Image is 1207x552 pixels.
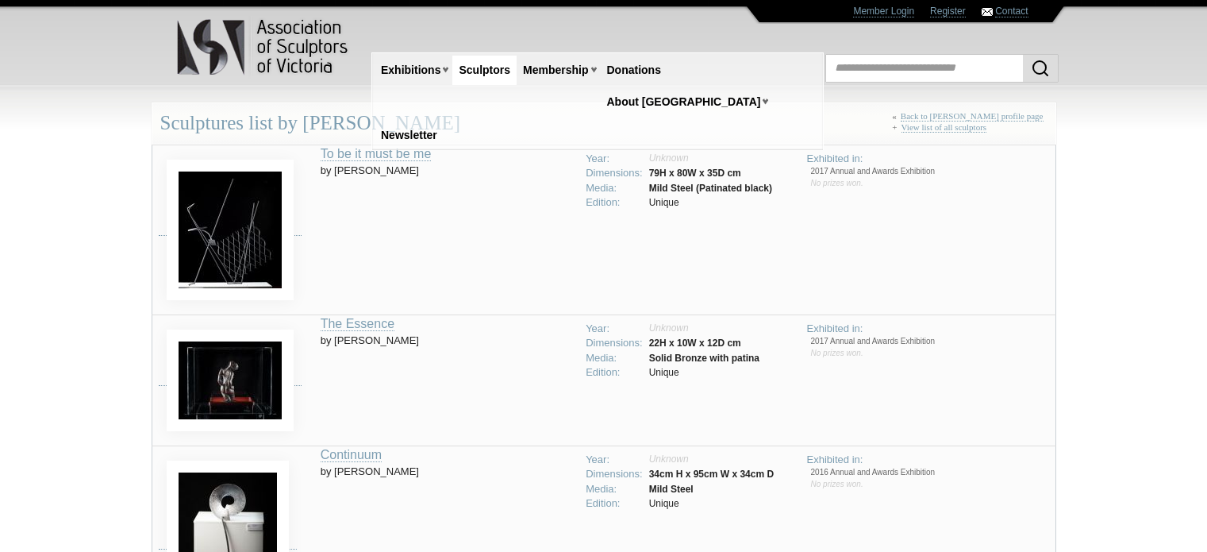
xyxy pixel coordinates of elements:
td: Edition: [582,496,646,511]
td: Edition: [582,195,646,210]
div: Sculptures list by [PERSON_NAME] [152,102,1056,145]
a: Sculptors [452,56,517,85]
strong: Mild Steel (Patinated black) [649,183,772,194]
td: Year: [582,152,646,167]
a: About [GEOGRAPHIC_DATA] [601,87,767,117]
a: Register [930,6,966,17]
span: Unknown [649,322,689,334]
a: Continuum [321,448,382,462]
span: Exhibited in: [807,152,863,164]
a: Contact [995,6,1028,17]
li: 2017 Annual and Awards Exhibition [811,166,1049,177]
td: Media: [582,351,646,366]
span: Unknown [649,152,689,164]
span: Unknown [649,454,689,465]
td: Unique [646,496,777,511]
a: Membership [517,56,594,85]
span: No prizes won. [811,179,863,187]
img: logo.png [176,16,351,79]
td: Media: [582,181,646,196]
a: Donations [601,56,667,85]
td: by [PERSON_NAME] [321,145,576,315]
td: Media: [582,482,646,497]
a: To be it must be me [321,147,432,161]
td: Edition: [582,365,646,380]
img: Elly Buckley [167,160,294,300]
a: Back to [PERSON_NAME] profile page [901,111,1044,122]
td: Year: [582,322,646,337]
img: Elly Buckley [167,330,294,431]
td: Year: [582,453,646,468]
span: Exhibited in: [807,454,863,465]
a: View list of all sculptors [901,122,987,133]
span: No prizes won. [811,349,863,357]
strong: 79H x 80W x 35D cm [649,168,741,179]
span: Exhibited in: [807,322,863,334]
li: 2017 Annual and Awards Exhibition [811,336,1049,347]
li: 2016 Annual and Awards Exhibition [811,467,1049,478]
strong: 34cm H x 95cm W x 34cm D [649,469,774,480]
td: Dimensions: [582,336,646,351]
a: Exhibitions [375,56,447,85]
strong: Mild Steel [649,484,694,495]
strong: Solid Bronze with patina [649,353,759,364]
a: Member Login [853,6,914,17]
a: The Essence [321,317,394,331]
td: Unique [646,195,775,210]
a: Newsletter [375,121,444,150]
td: by [PERSON_NAME] [321,315,576,446]
td: Unique [646,365,763,380]
td: Dimensions: [582,166,646,181]
img: Contact ASV [982,8,993,16]
strong: 22H x 10W x 12D cm [649,338,741,349]
td: Dimensions: [582,467,646,482]
img: Search [1031,59,1050,78]
span: No prizes won. [811,480,863,488]
div: « + [892,111,1047,139]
